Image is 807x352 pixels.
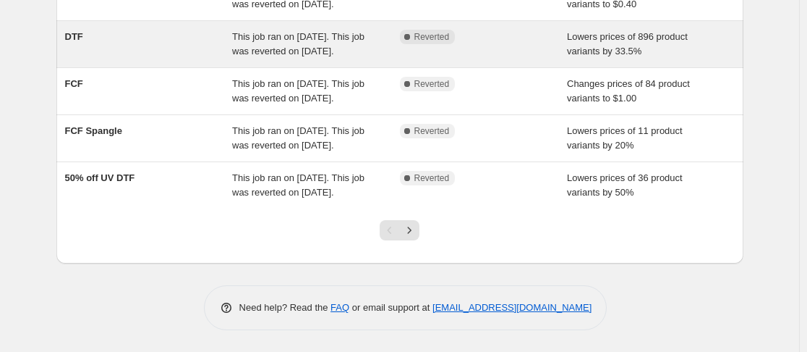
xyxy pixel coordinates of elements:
span: Reverted [414,125,450,137]
span: This job ran on [DATE]. This job was reverted on [DATE]. [232,31,364,56]
span: Need help? Read the [239,302,331,313]
span: 50% off UV DTF [65,172,135,183]
span: This job ran on [DATE]. This job was reverted on [DATE]. [232,125,364,151]
span: Lowers prices of 896 product variants by 33.5% [567,31,688,56]
span: Reverted [414,172,450,184]
span: FCF Spangle [65,125,122,136]
a: [EMAIL_ADDRESS][DOMAIN_NAME] [432,302,592,313]
span: Lowers prices of 11 product variants by 20% [567,125,683,151]
span: Lowers prices of 36 product variants by 50% [567,172,683,198]
span: FCF [65,78,83,89]
span: DTF [65,31,83,42]
span: This job ran on [DATE]. This job was reverted on [DATE]. [232,78,364,104]
span: Reverted [414,78,450,90]
a: FAQ [330,302,349,313]
span: or email support at [349,302,432,313]
button: Next [399,220,419,240]
span: Reverted [414,31,450,43]
span: Changes prices of 84 product variants to $1.00 [567,78,690,104]
span: This job ran on [DATE]. This job was reverted on [DATE]. [232,172,364,198]
nav: Pagination [380,220,419,240]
